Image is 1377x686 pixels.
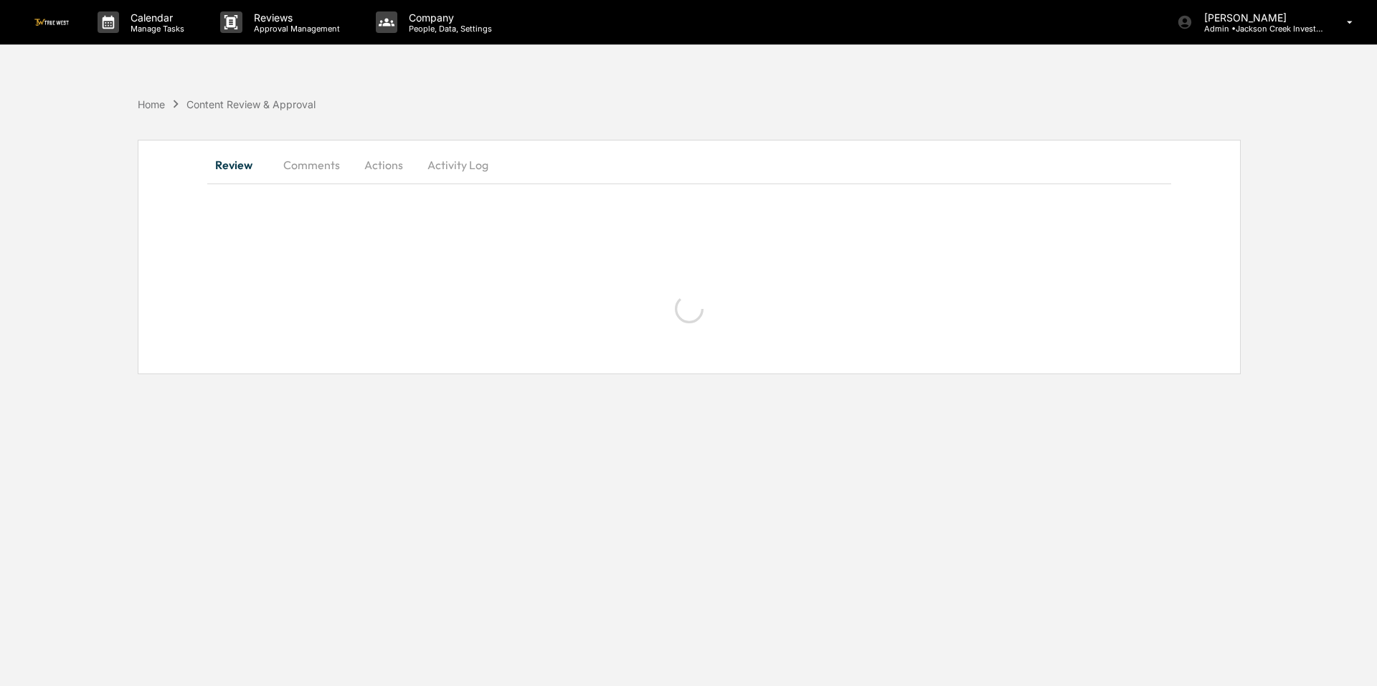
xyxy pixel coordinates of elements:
[138,98,165,110] div: Home
[397,24,499,34] p: People, Data, Settings
[242,24,347,34] p: Approval Management
[272,148,351,182] button: Comments
[397,11,499,24] p: Company
[351,148,416,182] button: Actions
[1193,11,1326,24] p: [PERSON_NAME]
[1193,24,1326,34] p: Admin • Jackson Creek Investment Advisors
[207,148,272,182] button: Review
[119,11,191,24] p: Calendar
[207,148,1171,182] div: secondary tabs example
[242,11,347,24] p: Reviews
[119,24,191,34] p: Manage Tasks
[416,148,500,182] button: Activity Log
[34,19,69,25] img: logo
[186,98,316,110] div: Content Review & Approval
